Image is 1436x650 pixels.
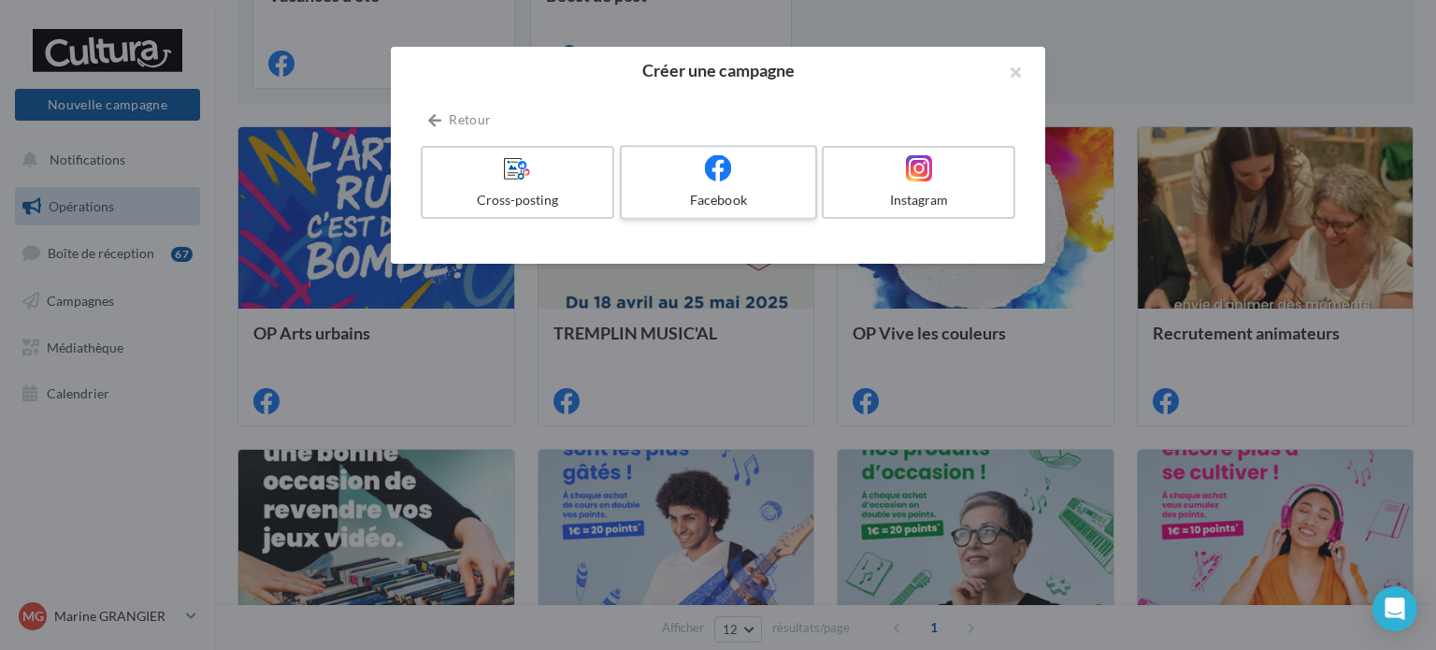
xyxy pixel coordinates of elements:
[421,62,1015,79] h2: Créer une campagne
[629,191,807,209] div: Facebook
[430,191,605,209] div: Cross-posting
[831,191,1006,209] div: Instagram
[421,108,498,131] button: Retour
[1372,586,1417,631] div: Open Intercom Messenger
